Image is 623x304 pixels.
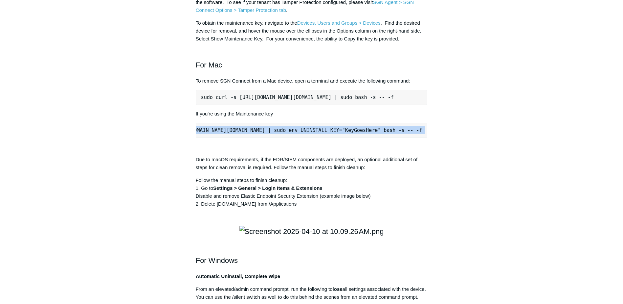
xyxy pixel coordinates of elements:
pre: sudo curl -s [URL][DOMAIN_NAME][DOMAIN_NAME] | sudo bash -s -- -f [196,90,428,105]
pre: sudo curl -s [URL][DOMAIN_NAME][DOMAIN_NAME] | sudo env UNINSTALL_KEY="KeyGoesHere" bash -s -- -f [196,123,428,138]
a: Devices, Users and Groups > Devices [297,20,381,26]
img: Screenshot 2025-04-10 at 10.09.26 AM.png [239,226,384,237]
p: If you're using the Maintenance key [196,110,428,118]
strong: Settings > General > Login Items & Extensions [213,185,323,191]
p: Due to macOS requirements, if the EDR/SIEM components are deployed, an optional additional set of... [196,156,428,171]
span: From an elevated/admin command prompt, run the following to all settings associated with the devi... [196,286,426,300]
h2: For Mac [196,48,428,71]
strong: lose [333,286,343,292]
p: To remove SGN Connect from a Mac device, open a terminal and execute the following command: [196,77,428,85]
h2: For Windows [196,243,428,266]
p: To obtain the maintenance key, navigate to the . Find the desired device for removal, and hover t... [196,19,428,43]
strong: Automatic Uninstall, Complete Wipe [196,273,280,279]
p: Follow the manual steps to finish cleanup: 1. Go to Disable and remove Elastic Endpoint Security ... [196,176,428,208]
